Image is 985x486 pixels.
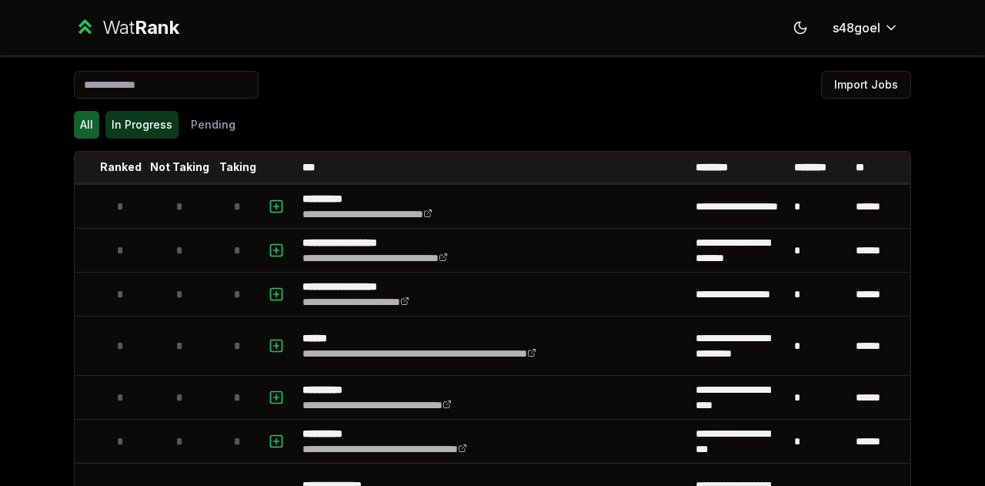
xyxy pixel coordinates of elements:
button: Import Jobs [821,71,911,99]
span: s48goel [833,18,880,37]
button: s48goel [820,14,911,42]
p: Taking [219,159,256,175]
p: Not Taking [150,159,209,175]
button: In Progress [105,111,179,139]
button: All [74,111,99,139]
p: Ranked [100,159,142,175]
a: WatRank [74,15,179,40]
span: Rank [135,16,179,39]
button: Pending [185,111,242,139]
div: Wat [102,15,179,40]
